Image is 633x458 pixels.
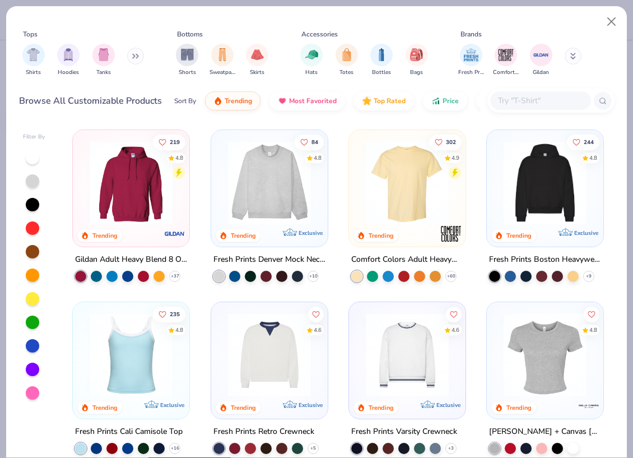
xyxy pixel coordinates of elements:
span: Totes [339,68,353,77]
div: Comfort Colors Adult Heavyweight T-Shirt [351,253,463,267]
span: Exclusive [299,401,323,409]
button: Like [446,307,462,322]
span: 84 [311,139,318,145]
div: 4.8 [589,326,597,335]
div: Bottoms [177,29,203,39]
img: Skirts Image [251,48,264,61]
input: Try "T-Shirt" [497,94,583,107]
div: Accessories [301,29,338,39]
img: Hoodies Image [62,48,75,61]
span: 302 [446,139,456,145]
img: trending.gif [213,96,222,105]
button: filter button [530,44,552,77]
img: Totes Image [341,48,353,61]
span: Comfort Colors [493,68,519,77]
div: filter for Shorts [176,44,198,77]
img: Tanks Image [97,48,110,61]
div: 4.8 [175,326,183,335]
img: 4d4398e1-a86f-4e3e-85fd-b9623566810e [360,313,454,396]
img: b6dde052-8961-424d-8094-bd09ce92eca4 [454,313,548,396]
button: Like [294,134,323,150]
span: Hoodies [58,68,79,77]
div: filter for Shirts [22,44,45,77]
button: Price [423,91,467,110]
button: filter button [57,44,80,77]
img: 01756b78-01f6-4cc6-8d8a-3c30c1a0c8ac [84,141,178,224]
span: 244 [584,139,594,145]
img: aa15adeb-cc10-480b-b531-6e6e449d5067 [498,313,592,396]
img: e55d29c3-c55d-459c-bfd9-9b1c499ab3c6 [454,141,548,224]
div: Sort By [174,96,196,106]
span: Shorts [179,68,196,77]
div: filter for Totes [336,44,358,77]
img: Bottles Image [375,48,388,61]
img: Fresh Prints Image [463,47,480,63]
div: 4.8 [589,154,597,162]
div: filter for Comfort Colors [493,44,519,77]
span: Exclusive [574,229,598,237]
span: Fresh Prints [458,68,484,77]
div: Filter By [23,133,45,141]
div: 4.8 [313,154,321,162]
span: Trending [225,96,252,105]
span: + 10 [309,273,317,280]
span: + 60 [446,273,455,280]
span: Exclusive [161,401,185,409]
img: most_fav.gif [278,96,287,105]
div: filter for Skirts [246,44,268,77]
div: filter for Bags [406,44,428,77]
img: Hats Image [305,48,318,61]
button: filter button [300,44,323,77]
span: Price [443,96,459,105]
span: + 16 [171,445,179,452]
span: Most Favorited [289,96,337,105]
div: Fresh Prints Cali Camisole Top [75,425,183,439]
span: + 37 [171,273,179,280]
div: Fresh Prints Varsity Crewneck [351,425,457,439]
span: Gildan [533,68,549,77]
img: Bella + Canvas logo [578,395,600,417]
button: Trending [205,91,260,110]
button: Close [601,11,622,33]
button: Like [308,307,323,322]
button: filter button [458,44,484,77]
img: Shorts Image [181,48,194,61]
div: Browse All Customizable Products [19,94,162,108]
img: 230d1666-f904-4a08-b6b8-0d22bf50156f [316,313,411,396]
span: + 5 [310,445,316,452]
button: filter button [493,44,519,77]
span: Skirts [250,68,264,77]
img: 91acfc32-fd48-4d6b-bdad-a4c1a30ac3fc [498,141,592,224]
img: Shirts Image [27,48,40,61]
button: Like [429,134,462,150]
div: 4.8 [175,154,183,162]
span: Bottles [372,68,391,77]
span: + 3 [448,445,454,452]
div: filter for Gildan [530,44,552,77]
button: filter button [22,44,45,77]
img: 029b8af0-80e6-406f-9fdc-fdf898547912 [360,141,454,224]
div: filter for Tanks [92,44,115,77]
button: Like [153,134,185,150]
img: Comfort Colors logo [440,223,462,245]
img: a25d9891-da96-49f3-a35e-76288174bf3a [84,313,178,396]
button: filter button [246,44,268,77]
div: [PERSON_NAME] + Canvas [DEMOGRAPHIC_DATA]' Micro Ribbed Baby Tee [489,425,601,439]
div: 4.6 [452,326,459,335]
img: Bags Image [410,48,422,61]
img: Gildan logo [164,223,187,245]
span: Hats [305,68,318,77]
img: Comfort Colors Image [497,47,514,63]
span: Sweatpants [210,68,235,77]
button: Top Rated [354,91,414,110]
div: Tops [23,29,38,39]
img: Gildan Image [533,47,550,63]
div: Fresh Prints Retro Crewneck [213,425,314,439]
button: Like [584,307,599,322]
button: filter button [176,44,198,77]
div: filter for Sweatpants [210,44,235,77]
img: Sweatpants Image [216,48,229,61]
img: TopRated.gif [362,96,371,105]
div: filter for Hoodies [57,44,80,77]
div: filter for Hats [300,44,323,77]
